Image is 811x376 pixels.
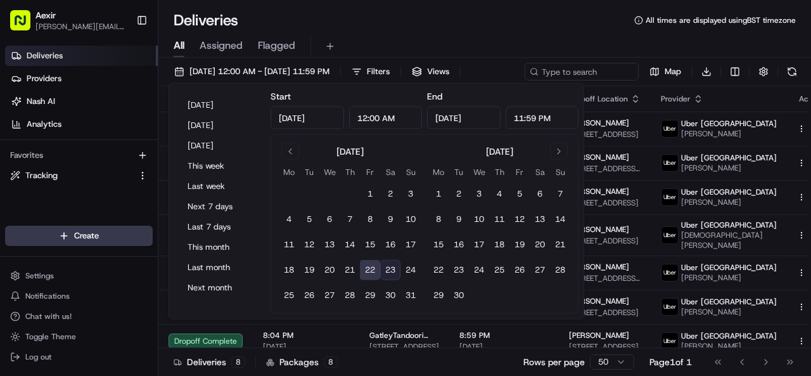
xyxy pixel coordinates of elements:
[783,63,801,81] button: Refresh
[196,162,231,178] button: See all
[569,330,629,340] span: [PERSON_NAME]
[35,22,126,32] button: [PERSON_NAME][EMAIL_ADDRESS][DOMAIN_NAME]
[27,73,61,84] span: Providers
[5,91,158,112] a: Nash AI
[459,342,549,352] span: [DATE]
[25,291,70,301] span: Notifications
[649,356,692,368] div: Page 1 of 1
[231,356,245,368] div: 8
[530,235,550,255] button: 20
[33,82,209,95] input: Clear
[523,356,585,368] p: Rows per page
[13,219,33,239] img: Grace Nketiah
[258,38,295,53] span: Flagged
[646,15,796,25] span: All times are displayed using BST timezone
[469,184,489,204] button: 3
[469,235,489,255] button: 17
[367,66,390,77] span: Filters
[428,235,449,255] button: 15
[428,260,449,280] button: 22
[469,209,489,230] button: 10
[263,342,349,352] span: [DATE]
[25,311,72,321] span: Chat with us!
[105,231,110,241] span: •
[360,235,380,255] button: 15
[299,285,319,306] button: 26
[39,231,103,241] span: [PERSON_NAME]
[644,63,687,81] button: Map
[400,285,421,306] button: 31
[182,238,258,256] button: This month
[380,165,400,179] th: Saturday
[271,107,344,129] input: Date
[25,332,76,342] span: Toggle Theme
[428,184,449,204] button: 1
[279,165,299,179] th: Monday
[469,260,489,280] button: 24
[380,184,400,204] button: 2
[681,263,777,273] span: Uber [GEOGRAPHIC_DATA]
[449,285,469,306] button: 30
[569,118,629,128] span: [PERSON_NAME]
[271,91,291,102] label: Start
[569,273,641,283] span: [STREET_ADDRESS][PERSON_NAME][PERSON_NAME]
[525,63,639,81] input: Type to search
[681,273,777,283] span: [PERSON_NAME]
[681,307,777,317] span: [PERSON_NAME]
[661,264,678,281] img: uber-new-logo.jpeg
[380,285,400,306] button: 30
[489,260,509,280] button: 25
[550,209,570,230] button: 14
[681,187,777,197] span: Uber [GEOGRAPHIC_DATA]
[174,356,245,368] div: Deliveries
[380,209,400,230] button: 9
[5,46,158,66] a: Deliveries
[319,285,340,306] button: 27
[279,285,299,306] button: 25
[550,260,570,280] button: 28
[340,260,360,280] button: 21
[569,342,641,352] span: [STREET_ADDRESS]
[681,129,777,139] span: [PERSON_NAME]
[279,209,299,230] button: 4
[27,50,63,62] span: Deliveries
[182,178,258,195] button: Last week
[279,260,299,280] button: 18
[340,235,360,255] button: 14
[449,184,469,204] button: 2
[5,114,158,134] a: Analytics
[182,259,258,276] button: Last month
[5,145,153,165] div: Favorites
[25,197,35,207] img: 1736555255976-a54dd68f-1ca7-489b-9aae-adbdc363a1c4
[569,236,641,246] span: [STREET_ADDRESS]
[27,96,55,107] span: Nash AI
[380,260,400,280] button: 23
[681,331,777,341] span: Uber [GEOGRAPHIC_DATA]
[189,66,329,77] span: [DATE] 12:00 AM - [DATE] 11:59 PM
[174,10,238,30] h1: Deliveries
[182,137,258,155] button: [DATE]
[319,209,340,230] button: 6
[360,184,380,204] button: 1
[13,165,85,175] div: Past conversations
[661,299,678,315] img: uber-new-logo.jpeg
[427,91,442,102] label: End
[449,209,469,230] button: 9
[182,218,258,236] button: Last 7 days
[427,66,449,77] span: Views
[299,235,319,255] button: 12
[681,297,777,307] span: Uber [GEOGRAPHIC_DATA]
[266,356,338,368] div: Packages
[360,260,380,280] button: 22
[319,260,340,280] button: 20
[661,189,678,205] img: uber-new-logo.jpeg
[661,333,678,349] img: uber-new-logo.jpeg
[569,94,628,104] span: Dropoff Location
[5,328,153,346] button: Toggle Theme
[299,165,319,179] th: Tuesday
[681,163,777,173] span: [PERSON_NAME]
[550,165,570,179] th: Sunday
[428,285,449,306] button: 29
[400,235,421,255] button: 17
[112,231,138,241] span: [DATE]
